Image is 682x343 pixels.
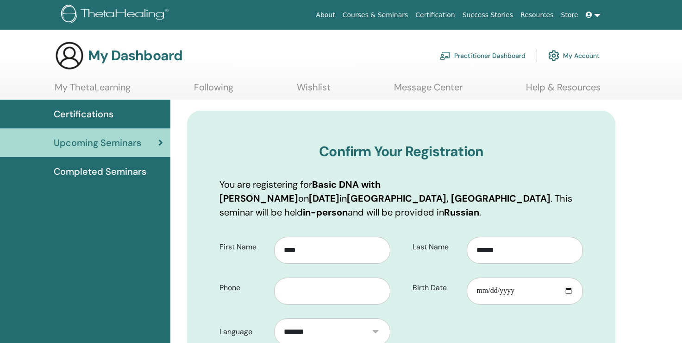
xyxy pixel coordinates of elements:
[557,6,582,24] a: Store
[194,82,233,100] a: Following
[439,45,526,66] a: Practitioner Dashboard
[55,82,131,100] a: My ThetaLearning
[526,82,601,100] a: Help & Resources
[219,143,583,160] h3: Confirm Your Registration
[213,323,274,341] label: Language
[213,238,274,256] label: First Name
[55,41,84,70] img: generic-user-icon.jpg
[339,6,412,24] a: Courses & Seminars
[88,47,182,64] h3: My Dashboard
[548,48,559,64] img: cog.svg
[312,6,338,24] a: About
[459,6,517,24] a: Success Stories
[297,82,331,100] a: Wishlist
[406,238,467,256] label: Last Name
[54,165,146,178] span: Completed Seminars
[412,6,458,24] a: Certification
[213,279,274,297] label: Phone
[309,192,339,204] b: [DATE]
[406,279,467,297] label: Birth Date
[61,5,172,25] img: logo.png
[517,6,557,24] a: Resources
[394,82,463,100] a: Message Center
[439,51,450,60] img: chalkboard-teacher.svg
[444,206,479,218] b: Russian
[54,107,113,121] span: Certifications
[303,206,348,218] b: in-person
[54,136,141,150] span: Upcoming Seminars
[548,45,600,66] a: My Account
[347,192,551,204] b: [GEOGRAPHIC_DATA], [GEOGRAPHIC_DATA]
[219,178,583,219] p: You are registering for on in . This seminar will be held and will be provided in .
